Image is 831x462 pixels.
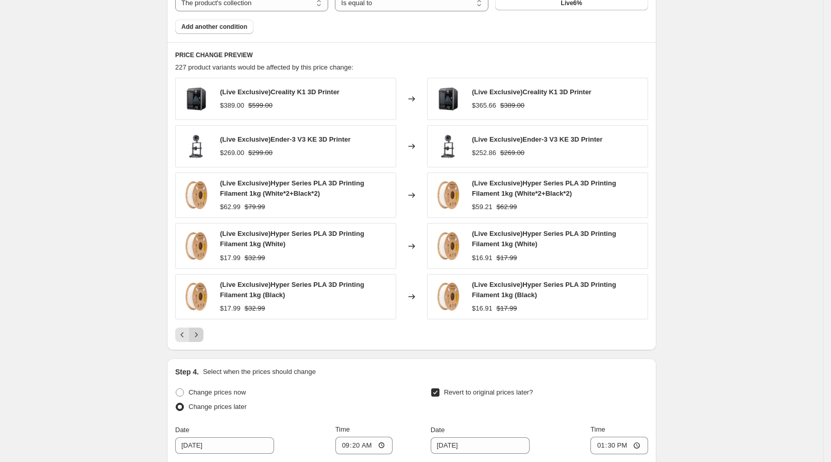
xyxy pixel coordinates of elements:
[245,303,265,314] strike: $32.99
[472,253,493,263] div: $16.91
[189,388,246,396] span: Change prices now
[472,303,493,314] div: $16.91
[181,131,212,162] img: Ender-3_V3_KE_80x.png
[175,328,203,342] nav: Pagination
[497,253,517,263] strike: $17.99
[175,328,190,342] button: Previous
[220,135,351,143] span: (Live Exclusive)Ender-3 V3 KE 3D Printer
[175,426,189,434] span: Date
[335,425,350,433] span: Time
[433,83,464,114] img: K1-_02-2_80x.png
[433,180,464,211] img: 11_80x.png
[220,88,340,96] span: (Live Exclusive)Creality K1 3D Printer
[472,88,591,96] span: (Live Exclusive)Creality K1 3D Printer
[220,202,241,212] div: $62.99
[500,100,524,111] strike: $389.00
[220,179,364,197] span: (Live Exclusive)Hyper Series PLA 3D Printing Filament 1kg (White*2+Black*2)
[175,63,353,71] span: 227 product variants would be affected by this price change:
[181,23,247,31] span: Add another condition
[444,388,533,396] span: Revert to original prices later?
[590,437,648,454] input: 12:00
[472,135,603,143] span: (Live Exclusive)Ender-3 V3 KE 3D Printer
[497,202,517,212] strike: $62.99
[181,180,212,211] img: 11_80x.png
[433,281,464,312] img: 11_80x.png
[181,83,212,114] img: K1-_02-2_80x.png
[497,303,517,314] strike: $17.99
[433,231,464,262] img: 11_80x.png
[472,148,496,158] div: $252.86
[472,100,496,111] div: $365.66
[248,100,273,111] strike: $599.00
[433,131,464,162] img: Ender-3_V3_KE_80x.png
[220,303,241,314] div: $17.99
[220,100,244,111] div: $389.00
[175,51,648,59] h6: PRICE CHANGE PREVIEW
[500,148,524,158] strike: $269.00
[472,281,616,299] span: (Live Exclusive)Hyper Series PLA 3D Printing Filament 1kg (Black)
[220,281,364,299] span: (Live Exclusive)Hyper Series PLA 3D Printing Filament 1kg (Black)
[245,253,265,263] strike: $32.99
[472,230,616,248] span: (Live Exclusive)Hyper Series PLA 3D Printing Filament 1kg (White)
[175,20,253,34] button: Add another condition
[245,202,265,212] strike: $79.99
[175,437,274,454] input: 8/27/2025
[590,425,605,433] span: Time
[189,328,203,342] button: Next
[181,281,212,312] img: 11_80x.png
[189,403,247,410] span: Change prices later
[175,367,199,377] h2: Step 4.
[431,426,445,434] span: Date
[472,179,616,197] span: (Live Exclusive)Hyper Series PLA 3D Printing Filament 1kg (White*2+Black*2)
[472,202,493,212] div: $59.21
[220,148,244,158] div: $269.00
[220,230,364,248] span: (Live Exclusive)Hyper Series PLA 3D Printing Filament 1kg (White)
[220,253,241,263] div: $17.99
[203,367,316,377] p: Select when the prices should change
[248,148,273,158] strike: $299.00
[431,437,530,454] input: 8/27/2025
[181,231,212,262] img: 11_80x.png
[335,437,393,454] input: 12:00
